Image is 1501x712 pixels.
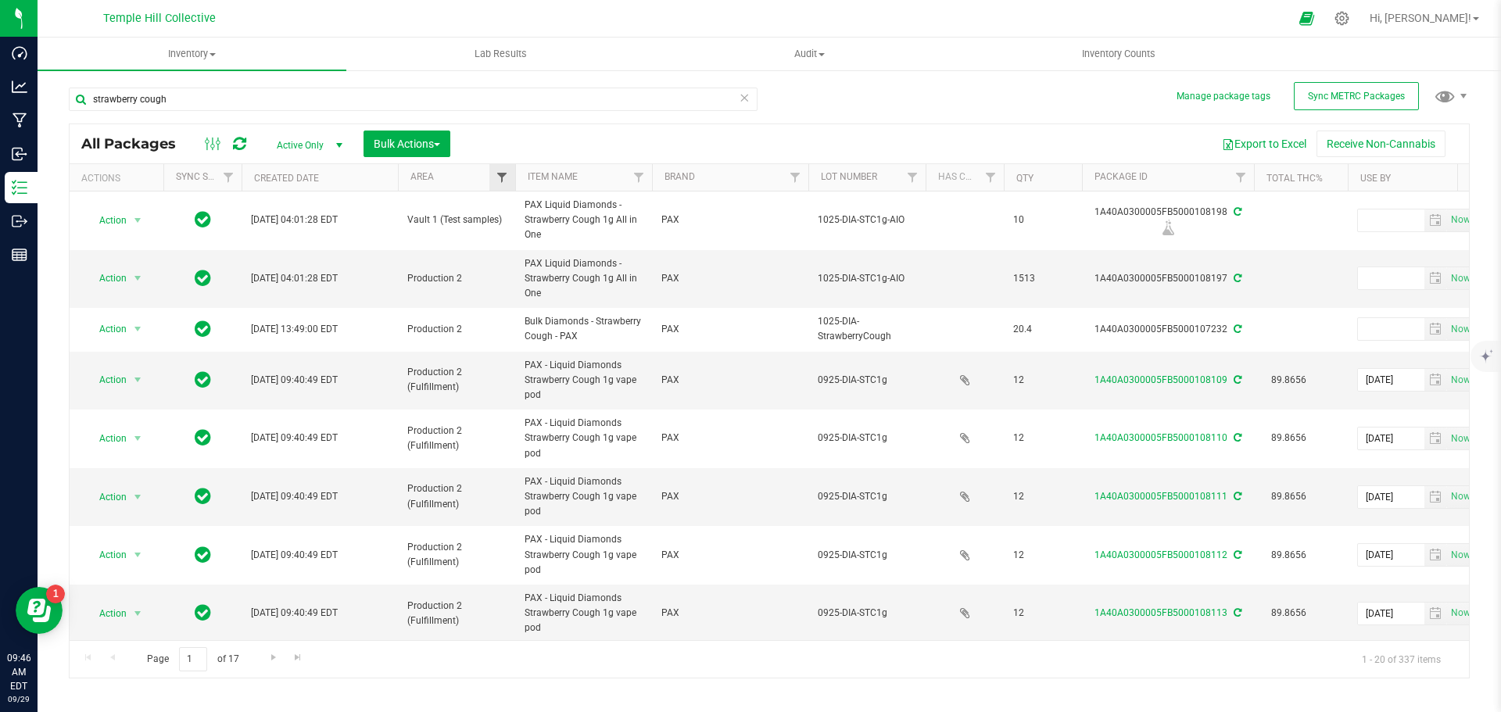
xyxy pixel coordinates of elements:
div: Actions [81,173,157,184]
a: Filter [900,164,926,191]
span: 0925-DIA-STC1g [818,606,916,621]
span: PAX - Liquid Diamonds Strawberry Cough 1g vape pod [525,416,643,461]
span: Open Ecommerce Menu [1289,3,1324,34]
span: select [128,428,148,449]
div: Manage settings [1332,11,1352,26]
span: select [1447,428,1473,449]
span: In Sync [195,318,211,340]
span: In Sync [195,427,211,449]
span: select [1424,486,1447,508]
button: Sync METRC Packages [1294,82,1419,110]
span: [DATE] 04:01:28 EDT [251,271,338,286]
span: select [1447,209,1473,231]
a: Audit [655,38,964,70]
span: 89.8656 [1263,602,1314,624]
span: Action [85,267,127,289]
span: select [128,209,148,231]
span: Production 2 (Fulfillment) [407,424,506,453]
span: 0925-DIA-STC1g [818,548,916,563]
span: select [1447,603,1473,624]
span: Set Current date [1447,485,1474,508]
span: In Sync [195,369,211,391]
span: PAX [661,606,799,621]
span: select [1424,267,1447,289]
span: In Sync [195,602,211,624]
span: PAX Liquid Diamonds - Strawberry Cough 1g All in One [525,198,643,243]
div: 1A40A0300005FB5000108198 [1080,205,1256,235]
span: 10 [1013,213,1073,227]
span: select [128,369,148,391]
a: Inventory Counts [964,38,1273,70]
span: Sync from Compliance System [1231,273,1241,284]
span: In Sync [195,267,211,289]
span: [DATE] 13:49:00 EDT [251,322,338,337]
span: select [1447,544,1473,566]
span: 12 [1013,606,1073,621]
iframe: Resource center unread badge [46,585,65,603]
inline-svg: Outbound [12,213,27,229]
span: select [128,544,148,566]
span: PAX - Liquid Diamonds Strawberry Cough 1g vape pod [525,358,643,403]
span: Hi, [PERSON_NAME]! [1370,12,1471,24]
span: Sync from Compliance System [1231,491,1241,502]
a: Total THC% [1266,173,1323,184]
span: Set Current date [1447,428,1474,450]
span: select [128,318,148,340]
span: select [1424,369,1447,391]
span: Sync from Compliance System [1231,607,1241,618]
span: Inventory [38,47,346,61]
a: Lab Results [346,38,655,70]
span: PAX [661,271,799,286]
span: Action [85,318,127,340]
span: Sync from Compliance System [1231,549,1241,560]
span: Production 2 [407,271,506,286]
span: PAX [661,373,799,388]
span: Sync from Compliance System [1231,432,1241,443]
span: 1025-DIA-STC1g-AIO [818,271,916,286]
span: select [1424,209,1447,231]
a: 1A40A0300005FB5000108112 [1094,549,1227,560]
span: Production 2 [407,322,506,337]
span: PAX [661,431,799,445]
span: Production 2 (Fulfillment) [407,481,506,511]
inline-svg: Reports [12,247,27,263]
span: In Sync [195,209,211,231]
span: select [1447,486,1473,508]
p: 09/29 [7,693,30,705]
a: Inventory [38,38,346,70]
span: [DATE] 09:40:49 EDT [251,489,338,504]
a: Area [410,171,434,182]
span: Sync from Compliance System [1231,374,1241,385]
span: PAX [661,489,799,504]
span: Inventory Counts [1061,47,1177,61]
iframe: Resource center [16,587,63,634]
span: Sync from Compliance System [1231,206,1241,217]
a: Filter [489,164,515,191]
span: [DATE] 09:40:49 EDT [251,431,338,445]
span: Action [85,603,127,624]
a: Go to the next page [262,647,285,668]
span: Sync from Compliance System [1231,324,1241,335]
span: 20.4 [1013,322,1073,337]
span: [DATE] 09:40:49 EDT [251,606,338,621]
span: [DATE] 09:40:49 EDT [251,373,338,388]
div: 1A40A0300005FB5000107232 [1080,322,1256,337]
span: Audit [656,47,963,61]
a: 1A40A0300005FB5000108113 [1094,607,1227,618]
p: 09:46 AM EDT [7,651,30,693]
button: Receive Non-Cannabis [1317,131,1445,157]
span: select [1447,369,1473,391]
a: Filter [1228,164,1254,191]
span: Action [85,209,127,231]
span: Set Current date [1447,602,1474,624]
span: Set Current date [1447,544,1474,567]
a: Filter [216,164,242,191]
span: 12 [1013,489,1073,504]
a: 1A40A0300005FB5000108109 [1094,374,1227,385]
span: 89.8656 [1263,369,1314,392]
inline-svg: Dashboard [12,45,27,61]
inline-svg: Manufacturing [12,113,27,128]
span: Set Current date [1447,209,1474,231]
a: Package ID [1094,171,1148,182]
span: PAX [661,213,799,227]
